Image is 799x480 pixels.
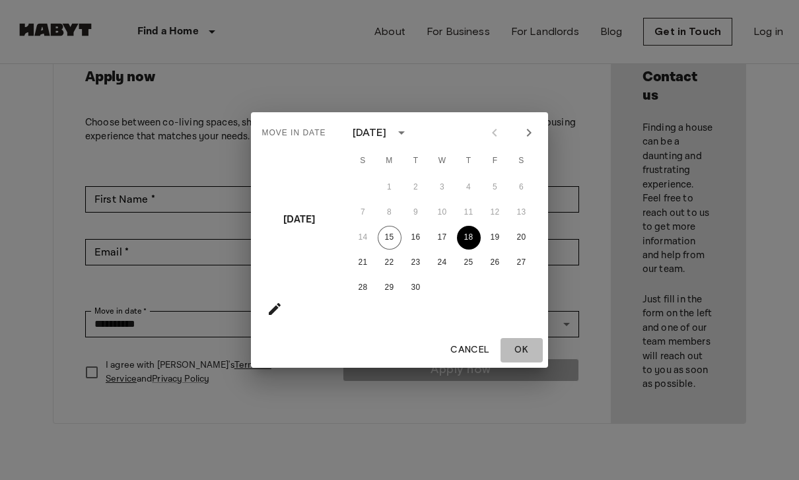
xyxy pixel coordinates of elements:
[510,226,534,250] button: 20
[378,276,401,300] button: 29
[518,121,540,144] button: Next month
[378,251,401,275] button: 22
[483,226,507,250] button: 19
[510,148,534,174] span: Saturday
[445,338,495,362] button: Cancel
[390,121,413,144] button: calendar view is open, switch to year view
[261,123,326,144] span: Move in date
[378,226,401,250] button: 15
[501,338,543,362] button: OK
[378,148,401,174] span: Monday
[483,251,507,275] button: 26
[351,148,375,174] span: Sunday
[431,148,454,174] span: Wednesday
[483,148,507,174] span: Friday
[351,251,375,275] button: 21
[457,226,481,250] button: 18
[404,276,428,300] button: 30
[404,148,428,174] span: Tuesday
[431,226,454,250] button: 17
[353,125,387,141] div: [DATE]
[404,226,428,250] button: 16
[510,251,534,275] button: 27
[283,207,316,232] h4: [DATE]
[404,251,428,275] button: 23
[457,148,481,174] span: Thursday
[351,276,375,300] button: 28
[457,251,481,275] button: 25
[431,251,454,275] button: 24
[261,296,288,322] button: calendar view is open, go to text input view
